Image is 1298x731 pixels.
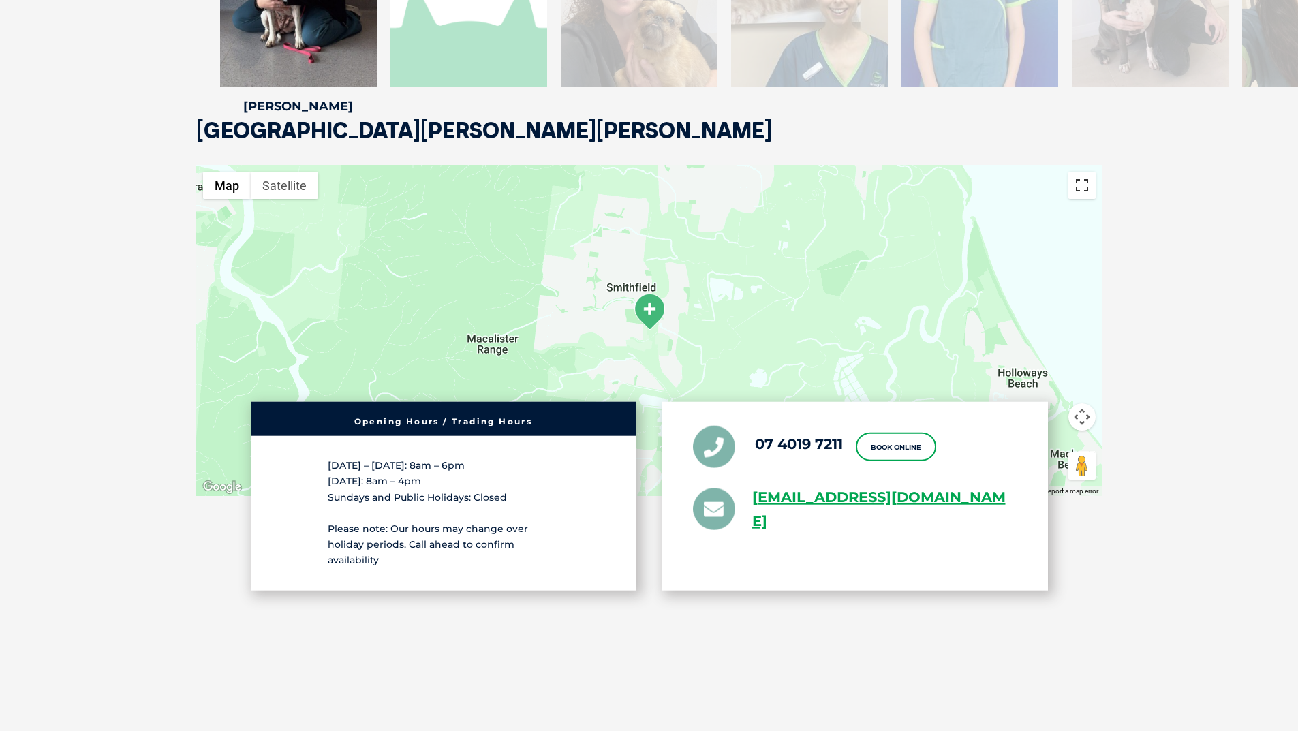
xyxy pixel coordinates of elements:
[328,521,559,569] p: Please note: Our hours may change over holiday periods. Call ahead to confirm availability
[328,458,559,506] p: [DATE] – [DATE]: 8am – 6pm [DATE]: 8am – 4pm Sundays and Public Holidays: Closed
[258,418,630,426] h6: Opening Hours / Trading Hours
[203,172,251,199] button: Show street map
[1068,172,1096,199] button: Toggle fullscreen view
[856,433,936,461] a: Book Online
[220,100,377,112] h4: [PERSON_NAME]
[752,486,1017,533] a: [EMAIL_ADDRESS][DOMAIN_NAME]
[755,435,843,452] a: 07 4019 7211
[251,172,318,199] button: Show satellite imagery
